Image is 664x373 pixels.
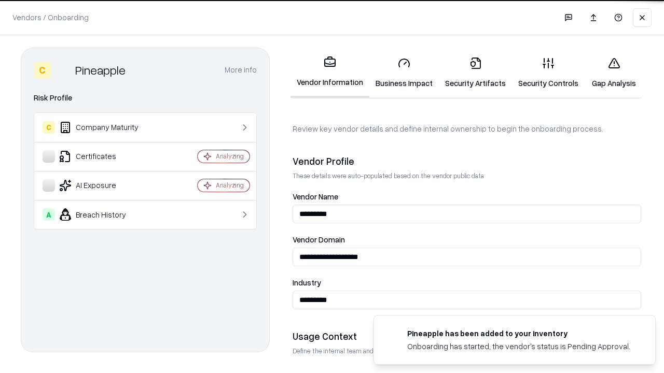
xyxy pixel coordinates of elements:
div: Certificates [43,150,167,163]
div: Vendor Profile [293,155,641,167]
div: Risk Profile [34,92,257,104]
img: pineappleenergy.com [386,328,399,340]
button: More info [225,61,257,79]
a: Gap Analysis [585,49,643,97]
div: C [34,62,50,78]
p: Review key vendor details and define internal ownership to begin the onboarding process. [293,123,641,134]
img: Pineapple [54,62,71,78]
a: Security Artifacts [439,49,512,97]
a: Business Impact [369,49,439,97]
a: Security Controls [512,49,585,97]
p: Define the internal team and reason for using this vendor. This helps assess business relevance a... [293,347,641,355]
label: Vendor Domain [293,236,641,243]
p: These details were auto-populated based on the vendor public data [293,171,641,180]
div: Usage Context [293,330,641,342]
label: Industry [293,279,641,286]
p: Vendors / Onboarding [12,12,89,23]
div: A [43,208,55,221]
label: Vendor Name [293,193,641,200]
div: Company Maturity [43,121,167,134]
div: C [43,121,55,134]
div: Pineapple has been added to your inventory [407,328,630,339]
a: Vendor Information [290,48,369,98]
div: Breach History [43,208,167,221]
div: Onboarding has started, the vendor's status is Pending Approval. [407,341,630,352]
div: Analyzing [216,152,244,161]
div: Pineapple [75,62,126,78]
div: AI Exposure [43,179,167,192]
div: Analyzing [216,181,244,190]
